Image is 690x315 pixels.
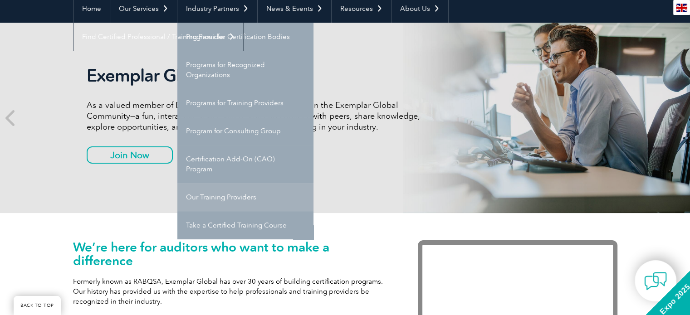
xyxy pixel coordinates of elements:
[87,100,427,132] p: As a valued member of Exemplar Global, we invite you to join the Exemplar Global Community—a fun,...
[177,23,313,51] a: Programs for Certification Bodies
[177,117,313,145] a: Program for Consulting Group
[177,145,313,183] a: Certification Add-On (CAO) Program
[87,146,173,164] a: Join Now
[177,51,313,89] a: Programs for Recognized Organizations
[73,23,243,51] a: Find Certified Professional / Training Provider
[177,183,313,211] a: Our Training Providers
[177,89,313,117] a: Programs for Training Providers
[73,240,391,267] h1: We’re here for auditors who want to make a difference
[73,276,391,306] p: Formerly known as RABQSA, Exemplar Global has over 30 years of building certification programs. O...
[177,211,313,239] a: Take a Certified Training Course
[676,4,687,12] img: en
[14,296,61,315] a: BACK TO TOP
[644,270,667,292] img: contact-chat.png
[87,65,427,86] h2: Exemplar Global Community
